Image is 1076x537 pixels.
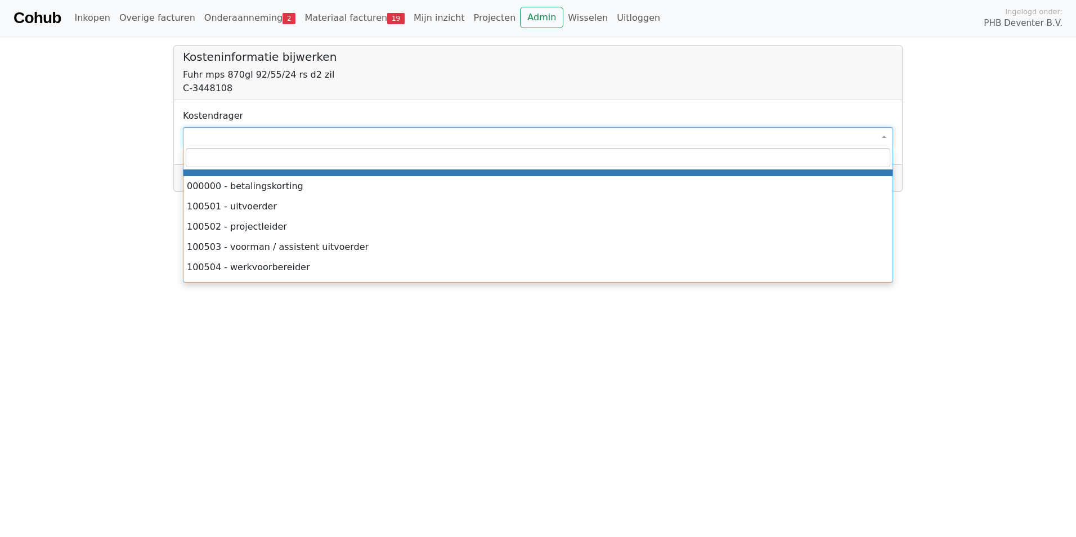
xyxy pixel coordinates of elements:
[183,68,893,82] div: Fuhr mps 870gl 92/55/24 rs d2 zil
[200,7,301,29] a: Onderaanneming2
[183,217,893,237] li: 100502 - projectleider
[1005,6,1062,17] span: Ingelogd onder:
[183,257,893,278] li: 100504 - werkvoorbereider
[183,278,893,298] li: 100505 - materieelman
[14,5,61,32] a: Cohub
[183,176,893,196] li: 000000 - betalingskorting
[612,7,665,29] a: Uitloggen
[409,7,469,29] a: Mijn inzicht
[520,7,563,28] a: Admin
[563,7,612,29] a: Wisselen
[183,237,893,257] li: 100503 - voorman / assistent uitvoerder
[283,13,295,24] span: 2
[70,7,114,29] a: Inkopen
[183,196,893,217] li: 100501 - uitvoerder
[469,7,521,29] a: Projecten
[183,82,893,95] div: C-3448108
[183,50,893,64] h5: Kosteninformatie bijwerken
[115,7,200,29] a: Overige facturen
[387,13,405,24] span: 19
[984,17,1062,30] span: PHB Deventer B.V.
[183,109,243,123] label: Kostendrager
[300,7,409,29] a: Materiaal facturen19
